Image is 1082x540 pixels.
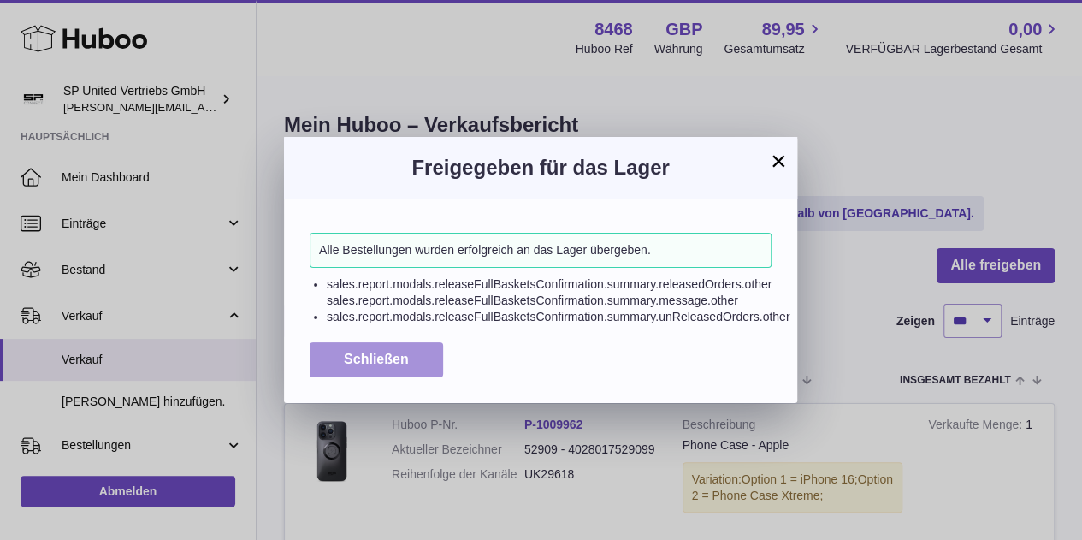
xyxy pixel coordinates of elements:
div: Alle Bestellungen wurden erfolgreich an das Lager übergeben. [310,233,772,268]
span: Schließen [344,352,409,366]
button: Schließen [310,342,443,377]
button: × [768,151,789,171]
li: sales.report.modals.releaseFullBasketsConfirmation.summary.unReleasedOrders.other [327,309,772,325]
li: sales.report.modals.releaseFullBasketsConfirmation.summary.releasedOrders.other sales.report.moda... [327,276,772,309]
h3: Freigegeben für das Lager [310,154,772,181]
